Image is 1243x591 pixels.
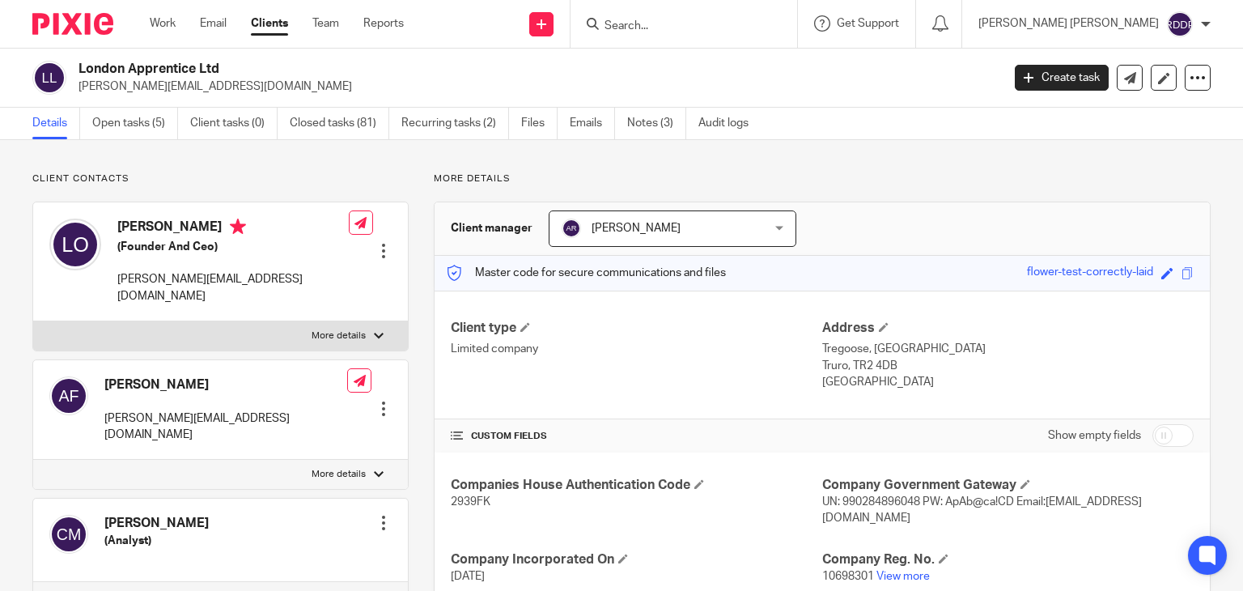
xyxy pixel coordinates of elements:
[876,571,930,582] a: View more
[451,320,822,337] h4: Client type
[562,219,581,238] img: svg%3E
[32,172,409,185] p: Client contacts
[78,79,991,95] p: [PERSON_NAME][EMAIL_ADDRESS][DOMAIN_NAME]
[822,571,874,582] span: 10698301
[104,376,347,393] h4: [PERSON_NAME]
[78,61,808,78] h2: London Apprentice Ltd
[451,496,490,508] span: 2939FK
[290,108,389,139] a: Closed tasks (81)
[117,271,349,304] p: [PERSON_NAME][EMAIL_ADDRESS][DOMAIN_NAME]
[837,18,899,29] span: Get Support
[434,172,1211,185] p: More details
[1027,264,1153,283] div: flower-test-correctly-laid
[49,376,88,415] img: svg%3E
[451,477,822,494] h4: Companies House Authentication Code
[822,320,1194,337] h4: Address
[447,265,726,281] p: Master code for secure communications and files
[117,239,349,255] h5: (Founder And Ceo)
[451,430,822,443] h4: CUSTOM FIELDS
[49,219,101,270] img: svg%3E
[230,219,246,235] i: Primary
[363,15,404,32] a: Reports
[32,13,113,35] img: Pixie
[200,15,227,32] a: Email
[104,410,347,444] p: [PERSON_NAME][EMAIL_ADDRESS][DOMAIN_NAME]
[978,15,1159,32] p: [PERSON_NAME] [PERSON_NAME]
[521,108,558,139] a: Files
[822,477,1194,494] h4: Company Government Gateway
[822,374,1194,390] p: [GEOGRAPHIC_DATA]
[570,108,615,139] a: Emails
[451,571,485,582] span: [DATE]
[117,219,349,239] h4: [PERSON_NAME]
[312,468,366,481] p: More details
[698,108,761,139] a: Audit logs
[592,223,681,234] span: [PERSON_NAME]
[451,220,532,236] h3: Client manager
[32,61,66,95] img: svg%3E
[451,341,822,357] p: Limited company
[451,551,822,568] h4: Company Incorporated On
[603,19,749,34] input: Search
[822,496,1142,524] span: UN: 990284896048 PW: ApAb@ca!CD Email:[EMAIL_ADDRESS][DOMAIN_NAME]
[92,108,178,139] a: Open tasks (5)
[822,358,1194,374] p: Truro, TR2 4DB
[401,108,509,139] a: Recurring tasks (2)
[1048,427,1141,444] label: Show empty fields
[104,515,209,532] h4: [PERSON_NAME]
[49,515,88,554] img: svg%3E
[627,108,686,139] a: Notes (3)
[312,15,339,32] a: Team
[190,108,278,139] a: Client tasks (0)
[32,108,80,139] a: Details
[822,551,1194,568] h4: Company Reg. No.
[104,533,209,549] h5: (Analyst)
[822,341,1194,357] p: Tregoose, [GEOGRAPHIC_DATA]
[1167,11,1193,37] img: svg%3E
[251,15,288,32] a: Clients
[1015,65,1109,91] a: Create task
[312,330,366,342] p: More details
[150,15,176,32] a: Work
